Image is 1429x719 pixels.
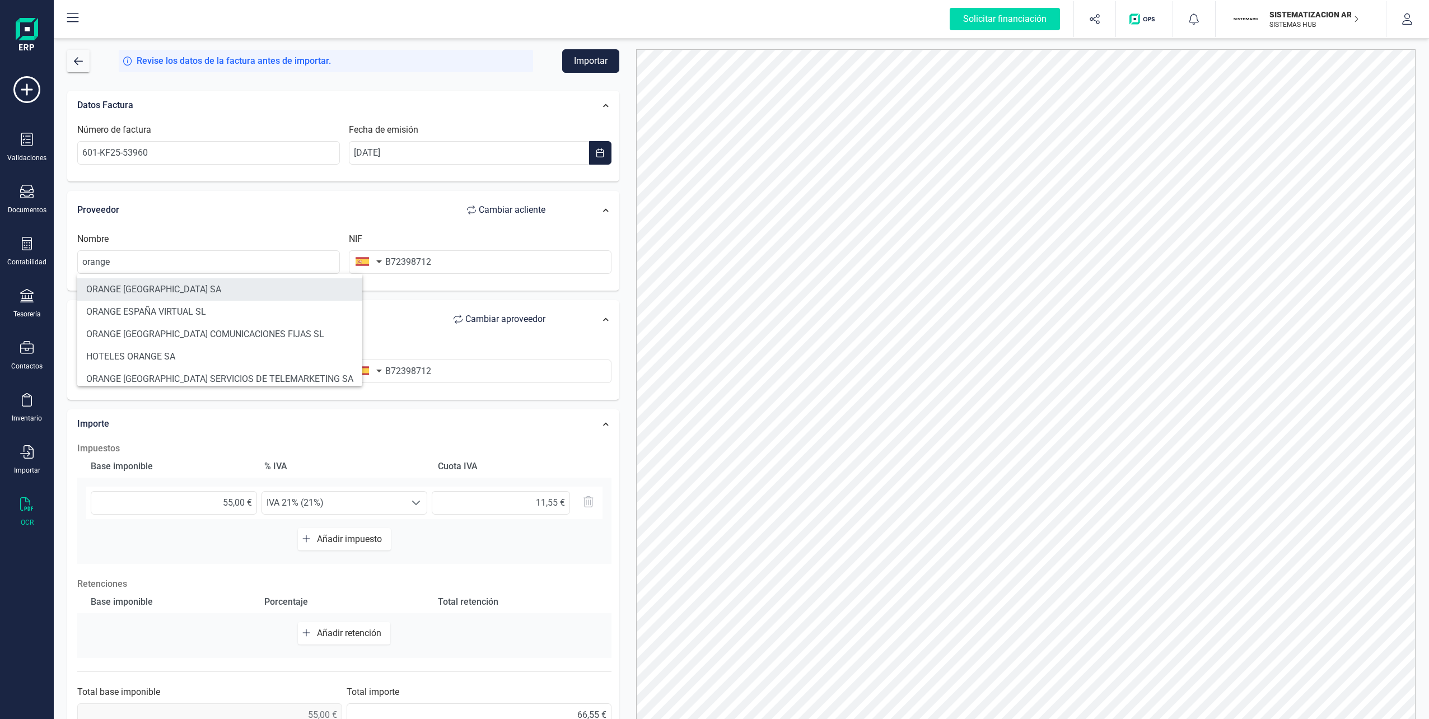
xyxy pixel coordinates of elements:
label: NIF [349,232,362,246]
label: Total base imponible [77,685,160,699]
div: Importar [14,466,40,475]
div: Base imponible [86,591,255,613]
p: SISTEMATIZACION ARQUITECTONICA EN REFORMAS SL [1269,9,1359,20]
h2: Impuestos [77,442,611,455]
span: Añadir retención [317,628,386,638]
button: Cambiar aproveedor [442,308,557,330]
label: Fecha de emisión [349,123,418,137]
button: Importar [562,49,619,73]
li: ORANGE [GEOGRAPHIC_DATA] SA [77,278,362,301]
div: Contabilidad [7,258,46,267]
div: Cuota IVA [433,455,603,478]
input: 0,00 € [91,491,257,515]
div: Solicitar financiación [950,8,1060,30]
button: Añadir impuesto [298,528,391,550]
button: Solicitar financiación [936,1,1073,37]
button: Añadir retención [298,622,390,645]
span: Añadir impuesto [317,534,386,544]
p: SISTEMAS HUB [1269,20,1359,29]
div: OCR [21,518,34,527]
label: Total importe [347,685,399,699]
span: Cambiar a cliente [479,203,545,217]
div: Base imponible [86,455,255,478]
li: ORANGE ESPAÑA VIRTUAL SL [77,301,362,323]
div: Total retención [433,591,603,613]
li: ORANGE [GEOGRAPHIC_DATA] COMUNICACIONES FIJAS SL [77,323,362,346]
div: Documentos [8,206,46,214]
div: Proveedor [77,199,557,221]
span: Importe [77,418,109,429]
button: Cambiar acliente [456,199,557,221]
label: Número de factura [77,123,151,137]
div: Validaciones [7,153,46,162]
span: IVA 21% (21%) [262,492,406,514]
img: Logo de OPS [1129,13,1159,25]
p: Retenciones [77,577,611,591]
div: Porcentaje [260,591,429,613]
img: Logo Finanedi [16,18,38,54]
div: % IVA [260,455,429,478]
span: Cambiar a proveedor [465,312,545,326]
input: 0,00 € [432,491,570,515]
li: HOTELES ORANGE SA [77,346,362,368]
div: Contactos [11,362,43,371]
label: Nombre [77,232,109,246]
button: SISISTEMATIZACION ARQUITECTONICA EN REFORMAS SLSISTEMAS HUB [1229,1,1372,37]
li: ORANGE [GEOGRAPHIC_DATA] SERVICIOS DE TELEMARKETING SA [77,368,362,390]
div: Tesorería [13,310,41,319]
div: Inventario [12,414,42,423]
img: SI [1234,7,1258,31]
span: Revise los datos de la factura antes de importar. [137,54,331,68]
button: Logo de OPS [1123,1,1166,37]
div: Datos Factura [72,93,562,118]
